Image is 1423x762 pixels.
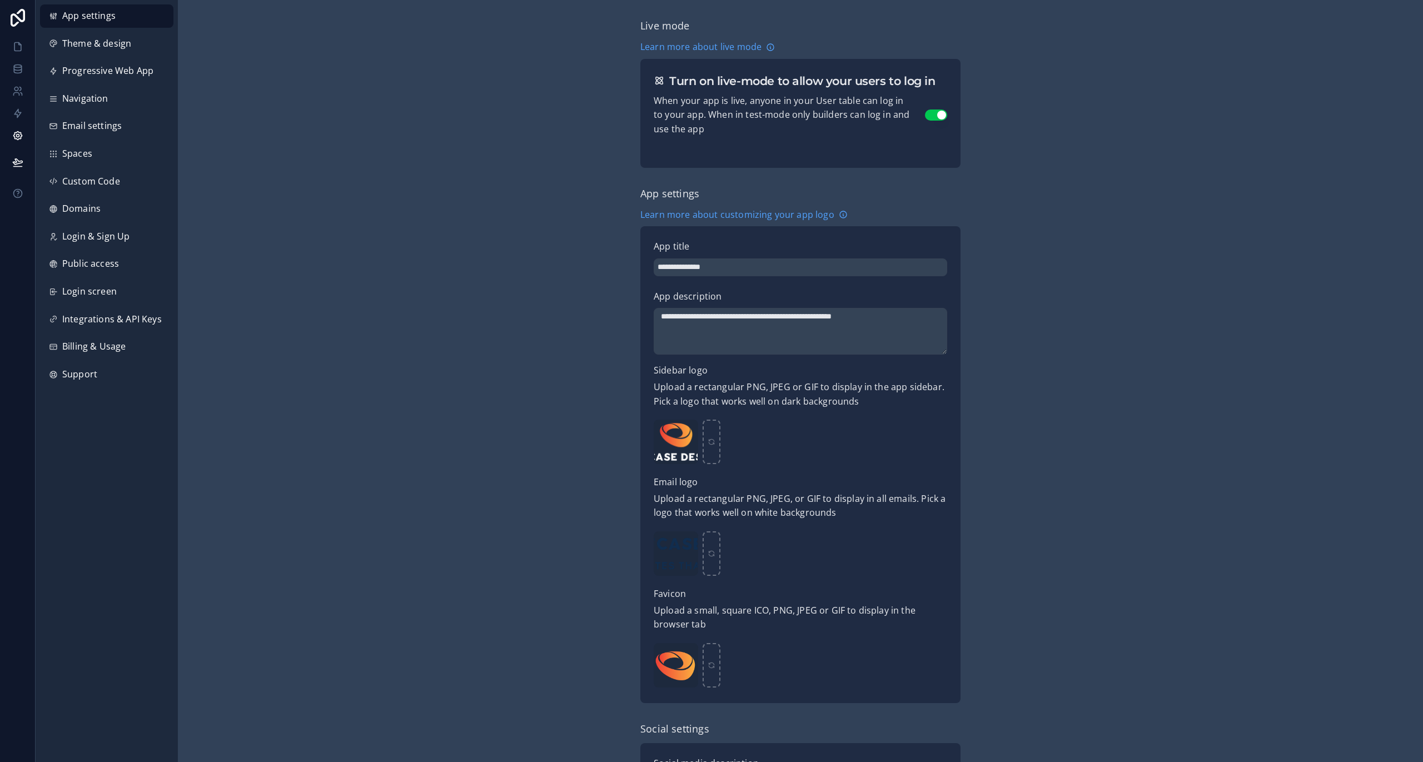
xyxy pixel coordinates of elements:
span: Billing & Usage [62,340,126,354]
div: Live mode [640,18,690,33]
a: Custom Code [40,170,173,193]
span: Progressive Web App [62,64,153,78]
span: Domains [62,202,101,216]
span: Login & Sign Up [62,230,130,244]
a: Integrations & API Keys [40,308,173,331]
span: Learn more about customizing your app logo [640,208,834,222]
span: Learn more about live mode [640,40,762,54]
a: Learn more about live mode [640,40,775,54]
span: App settings [62,9,116,23]
a: Public access [40,252,173,276]
a: Theme & design [40,32,173,56]
p: When your app is live, anyone in your User table can log in to your app. When in test-mode only b... [654,94,925,137]
a: Navigation [40,87,173,111]
span: Login screen [62,285,117,299]
span: Upload a rectangular PNG, JPEG or GIF to display in the app sidebar. Pick a logo that works well ... [654,380,947,409]
span: Email logo [654,476,698,488]
span: App description [654,290,722,302]
span: Spaces [62,147,92,161]
a: Billing & Usage [40,335,173,358]
a: App settings [40,4,173,28]
span: Email settings [62,119,122,133]
span: Public access [62,257,119,271]
span: App title [654,240,689,252]
a: Support [40,363,173,386]
a: Spaces [40,142,173,166]
span: Integrations & API Keys [62,312,162,327]
h2: Turn on live-mode to allow your users to log in [669,72,935,89]
a: Domains [40,197,173,221]
span: Sidebar logo [654,364,708,376]
span: Upload a small, square ICO, PNG, JPEG or GIF to display in the browser tab [654,604,947,632]
span: Favicon [654,587,686,600]
span: Support [62,367,97,382]
a: Login screen [40,280,173,303]
span: Custom Code [62,175,120,189]
a: Learn more about customizing your app logo [640,208,848,222]
span: Upload a rectangular PNG, JPEG, or GIF to display in all emails. Pick a logo that works well on w... [654,492,947,520]
span: Theme & design [62,37,131,51]
a: Email settings [40,114,173,138]
a: Progressive Web App [40,59,173,83]
div: App settings [640,186,699,201]
div: Social settings [640,721,709,736]
a: Login & Sign Up [40,225,173,248]
span: Navigation [62,92,108,106]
